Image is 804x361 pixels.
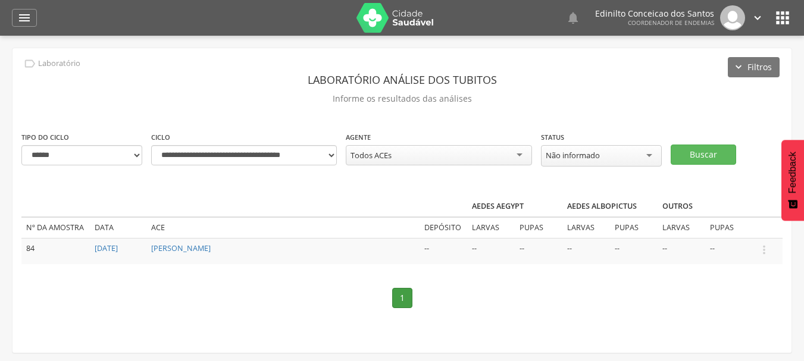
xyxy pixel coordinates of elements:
[21,90,783,107] p: Informe os resultados das análises
[95,243,118,253] a: [DATE]
[705,217,753,238] td: Pupas
[658,238,705,263] td: --
[628,18,714,27] span: Coordenador de Endemias
[610,238,658,263] td: --
[467,217,515,238] td: Larvas
[346,133,371,142] label: Agente
[392,288,412,308] a: 1
[515,217,562,238] td: Pupas
[23,57,36,70] i: 
[751,11,764,24] i: 
[21,238,90,263] td: 84
[546,150,600,161] div: Não informado
[595,10,714,18] p: Edinilto Conceicao dos Santos
[773,8,792,27] i: 
[467,238,515,263] td: --
[515,238,562,263] td: --
[781,140,804,221] button: Feedback - Mostrar pesquisa
[787,152,798,193] span: Feedback
[351,150,392,161] div: Todos ACEs
[566,5,580,30] a: 
[90,217,146,238] td: Data
[12,9,37,27] a: 
[705,238,753,263] td: --
[151,243,211,253] a: [PERSON_NAME]
[467,196,562,217] th: Aedes aegypt
[420,217,467,238] td: Depósito
[562,196,658,217] th: Aedes albopictus
[38,59,80,68] p: Laboratório
[562,238,610,263] td: --
[21,69,783,90] header: Laboratório análise dos tubitos
[17,11,32,25] i: 
[610,217,658,238] td: Pupas
[146,217,420,238] td: ACE
[420,238,467,263] td: --
[566,11,580,25] i: 
[658,196,753,217] th: Outros
[658,217,705,238] td: Larvas
[541,133,564,142] label: Status
[671,145,736,165] button: Buscar
[21,133,69,142] label: Tipo do ciclo
[758,243,771,256] i: 
[751,5,764,30] a: 
[21,217,90,238] td: Nº da amostra
[562,217,610,238] td: Larvas
[728,57,780,77] button: Filtros
[151,133,170,142] label: Ciclo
